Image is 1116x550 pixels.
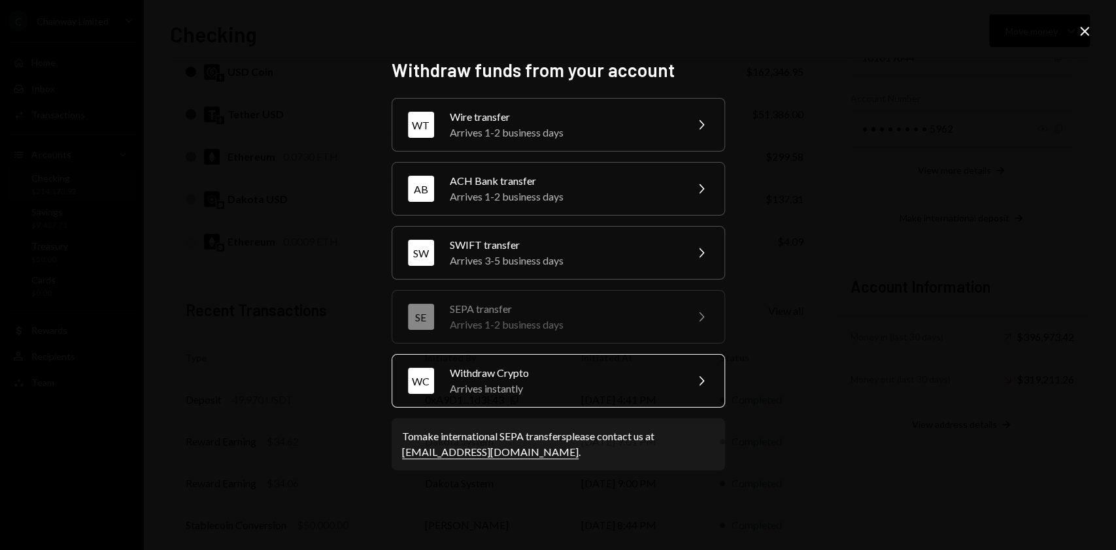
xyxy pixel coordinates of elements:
div: Arrives 1-2 business days [450,317,677,332]
div: Arrives instantly [450,381,677,396]
div: To make international SEPA transfers please contact us at . [402,429,715,460]
div: AB [408,176,434,202]
div: WC [408,368,434,394]
button: WTWire transferArrives 1-2 business days [392,98,725,152]
button: SESEPA transferArrives 1-2 business days [392,290,725,344]
div: SEPA transfer [450,301,677,317]
div: SW [408,240,434,266]
div: SWIFT transfer [450,237,677,253]
div: Withdraw Crypto [450,365,677,381]
h2: Withdraw funds from your account [392,57,725,83]
div: Arrives 1-2 business days [450,189,677,204]
div: Arrives 3-5 business days [450,253,677,268]
div: Arrives 1-2 business days [450,125,677,140]
div: ACH Bank transfer [450,173,677,189]
button: WCWithdraw CryptoArrives instantly [392,354,725,408]
button: ABACH Bank transferArrives 1-2 business days [392,162,725,216]
button: SWSWIFT transferArrives 3-5 business days [392,226,725,280]
a: [EMAIL_ADDRESS][DOMAIN_NAME] [402,445,579,459]
div: WT [408,112,434,138]
div: SE [408,304,434,330]
div: Wire transfer [450,109,677,125]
